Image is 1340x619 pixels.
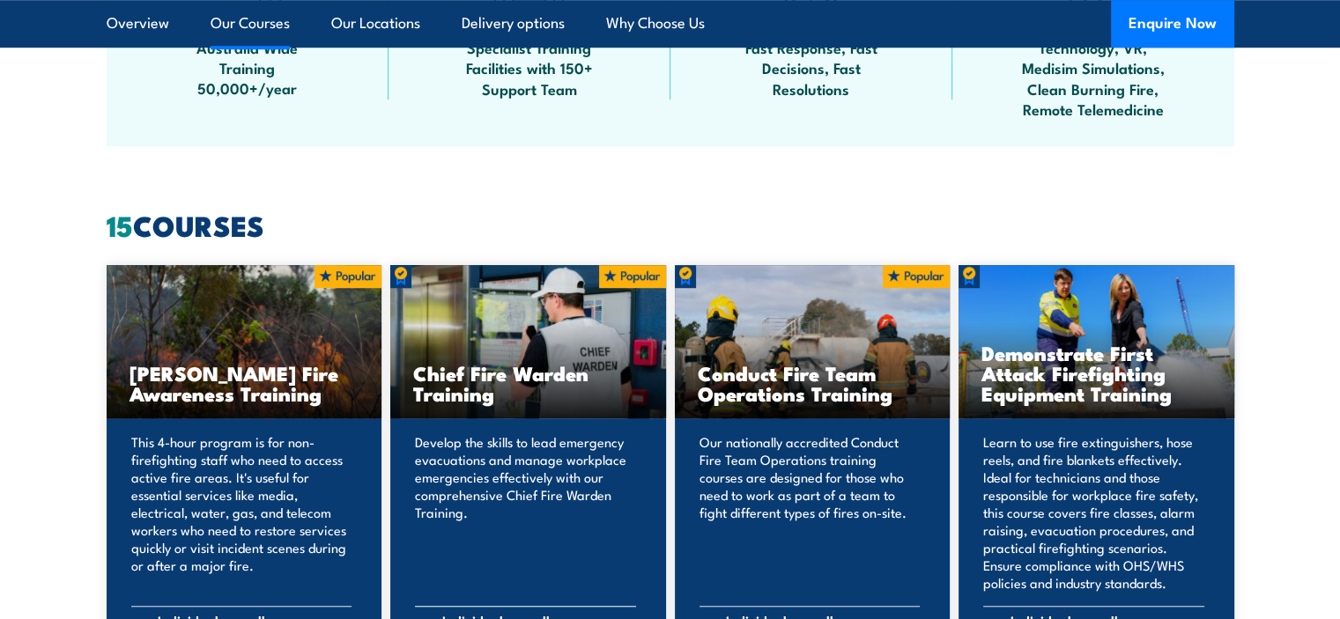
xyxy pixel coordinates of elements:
[413,363,643,403] h3: Chief Fire Warden Training
[698,363,928,403] h3: Conduct Fire Team Operations Training
[168,37,327,99] span: Australia Wide Training 50,000+/year
[450,37,609,99] span: Specialist Training Facilities with 150+ Support Team
[1014,37,1173,120] span: Technology, VR, Medisim Simulations, Clean Burning Fire, Remote Telemedicine
[107,203,133,247] strong: 15
[131,433,352,592] p: This 4-hour program is for non-firefighting staff who need to access active fire areas. It's usef...
[983,433,1204,592] p: Learn to use fire extinguishers, hose reels, and fire blankets effectively. Ideal for technicians...
[415,433,636,592] p: Develop the skills to lead emergency evacuations and manage workplace emergencies effectively wit...
[700,433,921,592] p: Our nationally accredited Conduct Fire Team Operations training courses are designed for those wh...
[732,37,891,99] span: Fast Response, Fast Decisions, Fast Resolutions
[107,212,1234,237] h2: COURSES
[130,363,359,403] h3: [PERSON_NAME] Fire Awareness Training
[981,343,1211,403] h3: Demonstrate First Attack Firefighting Equipment Training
